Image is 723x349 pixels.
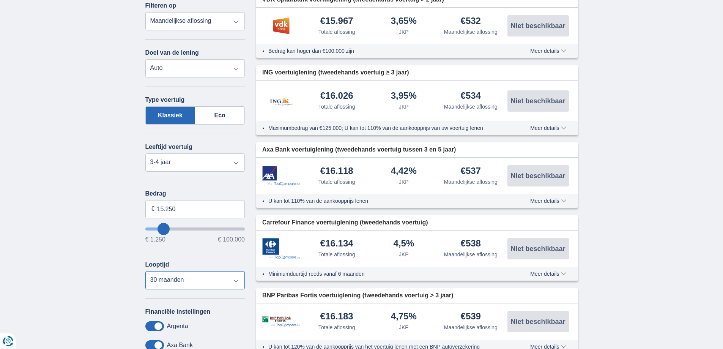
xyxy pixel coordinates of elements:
[195,106,245,125] label: Eco
[218,237,245,243] span: € 100.000
[262,238,300,259] img: product.pl.alt Carrefour Finance
[262,16,300,35] img: product.pl.alt VDK bank
[461,91,481,101] div: €534
[391,312,417,322] div: 4,75%
[399,178,409,186] div: JKP
[399,28,409,36] div: JKP
[318,251,355,258] div: Totale aflossing
[145,190,245,197] label: Bedrag
[393,239,414,249] div: 4,5%
[391,166,417,177] div: 4,42%
[530,271,566,276] span: Meer details
[444,28,498,36] div: Maandelijkse aflossing
[268,124,502,132] li: Maximumbedrag van €125.000; U kan tot 110% van de aankoopprijs van uw voertuig lenen
[318,103,355,111] div: Totale aflossing
[461,16,481,27] div: €532
[145,144,192,150] label: Leeftijd voertuig
[318,28,355,36] div: Totale aflossing
[507,90,569,112] button: Niet beschikbaar
[525,125,572,131] button: Meer details
[151,205,155,213] span: €
[262,291,453,300] span: BNP Paribas Fortis voertuiglening (tweedehands voertuig > 3 jaar)
[399,251,409,258] div: JKP
[510,172,565,179] span: Niet beschikbaar
[507,238,569,259] button: Niet beschikbaar
[262,316,300,327] img: product.pl.alt BNP Paribas Fortis
[399,103,409,111] div: JKP
[262,166,300,186] img: product.pl.alt Axa Bank
[444,324,498,331] div: Maandelijkse aflossing
[145,2,176,9] label: Filteren op
[525,198,572,204] button: Meer details
[320,239,353,249] div: €16.134
[444,103,498,111] div: Maandelijkse aflossing
[145,237,165,243] span: € 1.250
[391,91,417,101] div: 3,95%
[530,125,566,131] span: Meer details
[530,48,566,54] span: Meer details
[262,145,456,154] span: Axa Bank voertuiglening (tweedehands voertuig tussen 3 en 5 jaar)
[318,178,355,186] div: Totale aflossing
[461,166,481,177] div: €537
[507,311,569,332] button: Niet beschikbaar
[525,48,572,54] button: Meer details
[391,16,417,27] div: 3,65%
[510,245,565,252] span: Niet beschikbaar
[461,239,481,249] div: €538
[145,308,211,315] label: Financiële instellingen
[320,16,353,27] div: €15.967
[320,166,353,177] div: €16.118
[268,197,502,205] li: U kan tot 110% van de aankoopprijs lenen
[262,88,300,114] img: product.pl.alt ING
[507,15,569,36] button: Niet beschikbaar
[167,323,188,330] label: Argenta
[510,318,565,325] span: Niet beschikbaar
[262,218,428,227] span: Carrefour Finance voertuiglening (tweedehands voertuig)
[145,106,195,125] label: Klassiek
[268,270,502,278] li: Minimumduurtijd reeds vanaf 6 maanden
[262,68,409,77] span: ING voertuiglening (tweedehands voertuig ≥ 3 jaar)
[268,47,502,55] li: Bedrag kan hoger dan €100.000 zijn
[510,22,565,29] span: Niet beschikbaar
[145,96,185,103] label: Type voertuig
[510,98,565,104] span: Niet beschikbaar
[145,49,199,56] label: Doel van de lening
[399,324,409,331] div: JKP
[145,261,169,268] label: Looptijd
[461,312,481,322] div: €539
[444,178,498,186] div: Maandelijkse aflossing
[167,342,193,349] label: Axa Bank
[525,271,572,277] button: Meer details
[318,324,355,331] div: Totale aflossing
[507,165,569,186] button: Niet beschikbaar
[320,312,353,322] div: €16.183
[145,227,245,231] input: wantToBorrow
[320,91,353,101] div: €16.026
[444,251,498,258] div: Maandelijkse aflossing
[530,198,566,204] span: Meer details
